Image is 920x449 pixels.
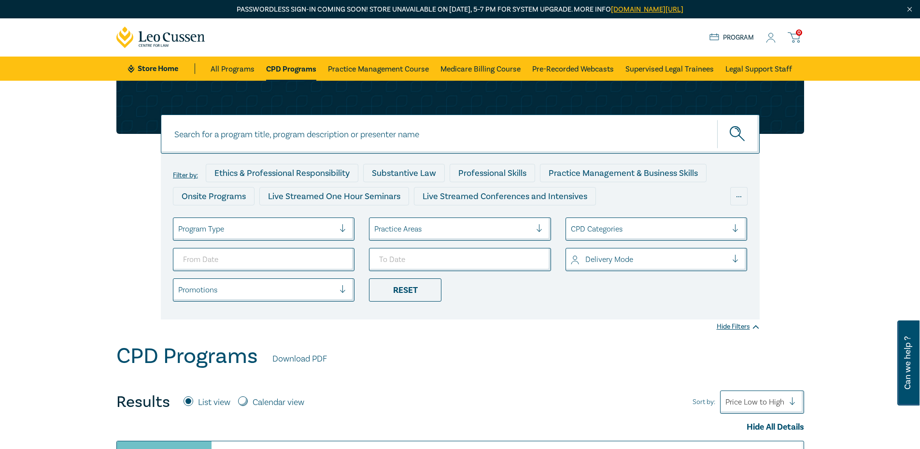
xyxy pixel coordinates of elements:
a: All Programs [211,57,255,81]
a: Store Home [128,63,195,74]
h1: CPD Programs [116,344,258,369]
h4: Results [116,392,170,412]
input: Search for a program title, program description or presenter name [161,115,760,154]
div: Live Streamed Practical Workshops [173,210,326,229]
p: Passwordless sign-in coming soon! Store unavailable on [DATE], 5–7 PM for system upgrade. More info [116,4,804,15]
input: select [374,224,376,234]
a: Download PDF [272,353,327,365]
div: Pre-Recorded Webcasts [331,210,442,229]
div: National Programs [557,210,646,229]
input: select [178,285,180,295]
div: Practice Management & Business Skills [540,164,707,182]
a: Supervised Legal Trainees [625,57,714,81]
span: Can we help ? [903,326,912,400]
input: select [571,254,573,265]
div: Substantive Law [363,164,445,182]
a: [DOMAIN_NAME][URL] [611,5,683,14]
label: Filter by: [173,172,198,179]
div: Live Streamed Conferences and Intensives [414,187,596,205]
span: Sort by: [693,397,715,407]
a: Legal Support Staff [725,57,792,81]
label: Calendar view [253,396,304,409]
div: Hide Filters [717,322,760,332]
input: To Date [369,248,551,271]
div: Professional Skills [450,164,535,182]
div: Onsite Programs [173,187,255,205]
div: Live Streamed One Hour Seminars [259,187,409,205]
a: Medicare Billing Course [440,57,521,81]
input: From Date [173,248,355,271]
img: Close [906,5,914,14]
a: CPD Programs [266,57,316,81]
a: Pre-Recorded Webcasts [532,57,614,81]
div: Reset [369,278,441,302]
span: 0 [796,29,802,36]
div: 10 CPD Point Packages [447,210,552,229]
div: Hide All Details [116,421,804,434]
div: ... [730,187,748,205]
input: select [571,224,573,234]
div: Ethics & Professional Responsibility [206,164,358,182]
a: Program [709,32,754,43]
a: Practice Management Course [328,57,429,81]
label: List view [198,396,230,409]
input: select [178,224,180,234]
